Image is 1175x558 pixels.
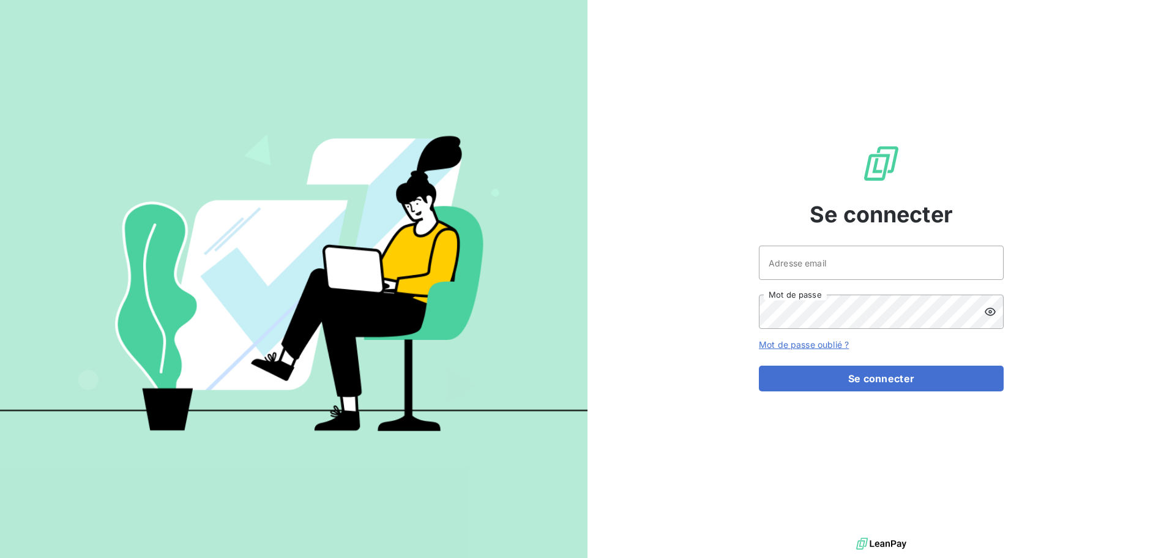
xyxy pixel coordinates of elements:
span: Se connecter [810,198,953,231]
button: Se connecter [759,366,1004,391]
a: Mot de passe oublié ? [759,339,849,350]
img: Logo LeanPay [862,144,901,183]
img: logo [856,535,906,553]
input: placeholder [759,246,1004,280]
